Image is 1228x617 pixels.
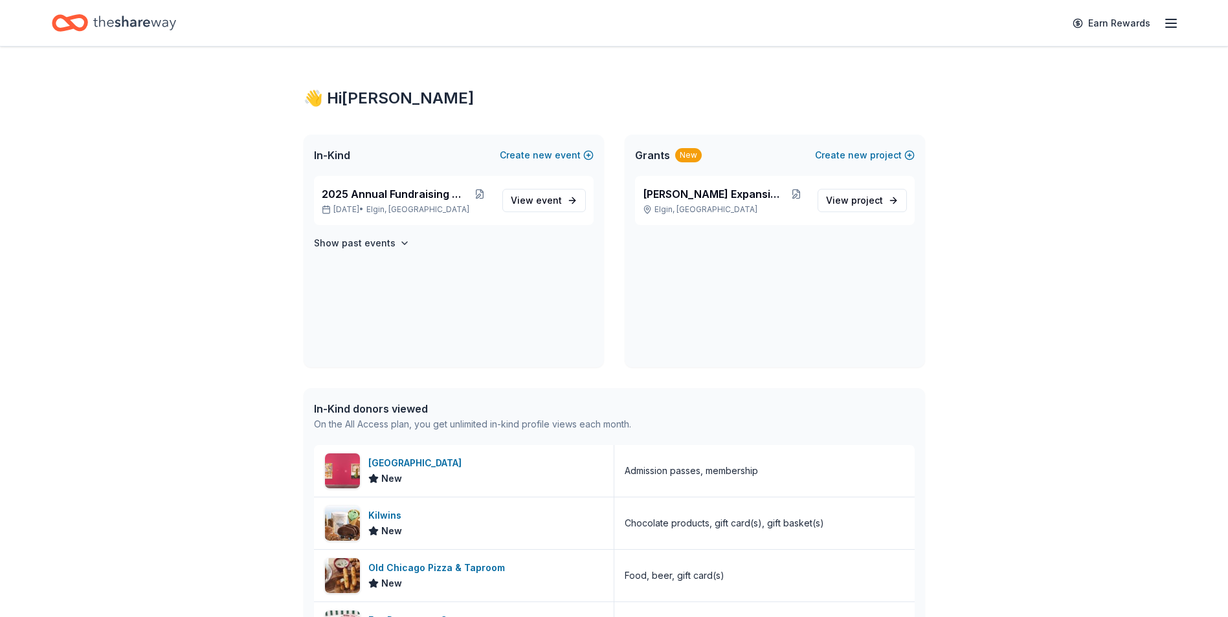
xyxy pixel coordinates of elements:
div: Old Chicago Pizza & Taproom [368,560,510,576]
span: 2025 Annual Fundraising Gala [322,186,467,202]
div: Food, beer, gift card(s) [625,568,724,583]
span: New [381,523,402,539]
h4: Show past events [314,235,396,251]
button: Show past events [314,235,410,251]
span: View [826,193,883,208]
div: Chocolate products, gift card(s), gift basket(s) [625,515,824,531]
span: new [533,147,552,163]
span: In-Kind [314,147,350,163]
span: New [381,471,402,486]
span: View [511,193,562,208]
span: Elgin, [GEOGRAPHIC_DATA] [366,204,469,215]
img: Image for Kilwins [325,506,360,541]
a: Earn Rewards [1065,12,1158,35]
img: Image for Old Chicago Pizza & Taproom [325,558,360,593]
a: View event [502,189,586,212]
p: Elgin, [GEOGRAPHIC_DATA] [643,204,807,215]
span: New [381,576,402,591]
span: Grants [635,147,670,163]
span: new [848,147,867,163]
div: On the All Access plan, you get unlimited in-kind profile views each month. [314,417,631,432]
div: New [675,148,702,162]
a: View project [818,189,907,212]
a: Home [52,8,176,38]
span: event [536,195,562,206]
span: [PERSON_NAME] Expansion 2025 [643,186,785,202]
div: [GEOGRAPHIC_DATA] [368,455,467,471]
button: Createnewevent [500,147,594,163]
button: Createnewproject [815,147,915,163]
div: Kilwins [368,508,407,523]
img: Image for Museum of Contemporary Art Chicago [325,453,360,488]
div: 👋 Hi [PERSON_NAME] [304,88,925,109]
p: [DATE] • [322,204,492,215]
span: project [851,195,883,206]
div: Admission passes, membership [625,463,758,479]
div: In-Kind donors viewed [314,401,631,417]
